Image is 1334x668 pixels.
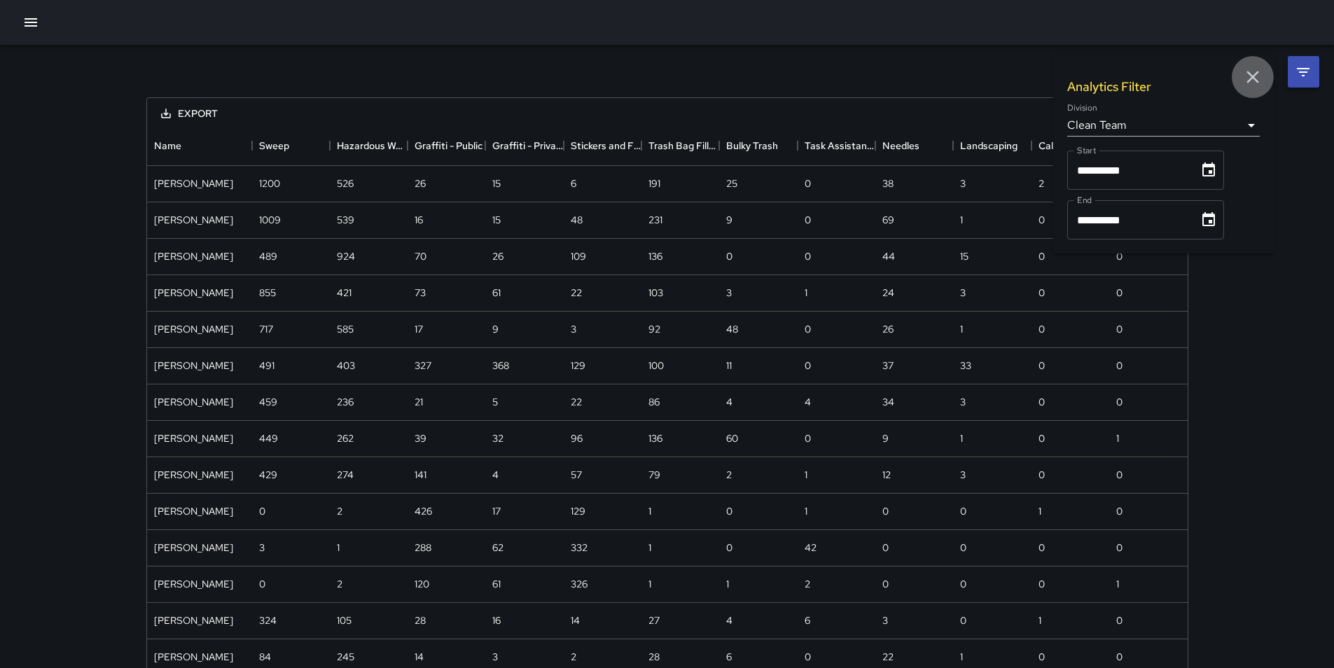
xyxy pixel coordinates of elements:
[154,286,233,300] div: Rolando Ordaz
[415,613,426,627] div: 28
[154,359,233,373] div: Agustin Ordaz
[571,359,585,373] div: 129
[1038,176,1044,190] div: 2
[1038,249,1045,263] div: 0
[805,176,811,190] div: 0
[1038,395,1045,409] div: 0
[726,359,732,373] div: 11
[337,468,354,482] div: 274
[726,431,738,445] div: 60
[648,322,660,336] div: 92
[882,126,919,165] div: Needles
[415,468,426,482] div: 141
[259,504,265,518] div: 0
[648,213,662,227] div: 231
[805,468,807,482] div: 1
[259,249,277,263] div: 489
[648,613,660,627] div: 27
[960,249,968,263] div: 15
[492,249,503,263] div: 26
[492,613,501,627] div: 16
[492,176,501,190] div: 15
[415,126,482,165] div: Graffiti - Public
[726,322,738,336] div: 48
[252,126,330,165] div: Sweep
[875,126,953,165] div: Needles
[726,468,732,482] div: 2
[960,504,966,518] div: 0
[259,126,289,165] div: Sweep
[571,468,582,482] div: 57
[960,650,963,664] div: 1
[147,126,252,165] div: Name
[154,126,181,165] div: Name
[805,322,811,336] div: 0
[259,541,265,555] div: 3
[960,286,966,300] div: 3
[1067,78,1151,95] h1: Analytics Filter
[1038,431,1045,445] div: 0
[337,322,354,336] div: 585
[415,213,423,227] div: 16
[492,126,563,165] div: Graffiti - Private
[154,613,233,627] div: Daniel Dena
[1067,102,1097,114] label: Division
[882,431,889,445] div: 9
[960,613,966,627] div: 0
[1038,286,1045,300] div: 0
[337,431,354,445] div: 262
[805,541,817,555] div: 42
[154,395,233,409] div: Javiera Ordaz
[415,577,429,591] div: 120
[648,468,660,482] div: 79
[330,126,408,165] div: Hazardous Waste
[337,213,354,227] div: 539
[805,613,810,627] div: 6
[726,176,737,190] div: 25
[1116,431,1119,445] div: 1
[259,468,277,482] div: 429
[1116,249,1123,263] div: 0
[571,176,576,190] div: 6
[154,431,233,445] div: Victoriano Parra
[571,213,583,227] div: 48
[882,468,891,482] div: 12
[415,541,431,555] div: 288
[882,577,889,591] div: 0
[648,504,651,518] div: 1
[805,504,807,518] div: 1
[641,126,719,165] div: Trash Bag Filled
[882,650,894,664] div: 22
[571,249,586,263] div: 109
[337,650,354,664] div: 245
[882,541,889,555] div: 0
[571,395,582,409] div: 22
[154,577,233,591] div: Matthew Walsh
[259,213,281,227] div: 1009
[953,126,1031,165] div: Landscaping
[648,650,660,664] div: 28
[719,126,797,165] div: Bulky Trash
[726,286,732,300] div: 3
[726,395,732,409] div: 4
[492,431,503,445] div: 32
[154,650,233,664] div: Deonte Rhodes
[571,322,576,336] div: 3
[648,577,651,591] div: 1
[882,504,889,518] div: 0
[415,359,431,373] div: 327
[154,541,233,555] div: Marcelino Alarcon
[1116,322,1123,336] div: 0
[648,541,651,555] div: 1
[1038,541,1045,555] div: 0
[1116,468,1123,482] div: 0
[805,213,811,227] div: 0
[415,249,426,263] div: 70
[726,577,729,591] div: 1
[805,577,810,591] div: 2
[726,541,732,555] div: 0
[259,650,271,664] div: 84
[1116,504,1123,518] div: 0
[960,468,966,482] div: 3
[726,213,732,227] div: 9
